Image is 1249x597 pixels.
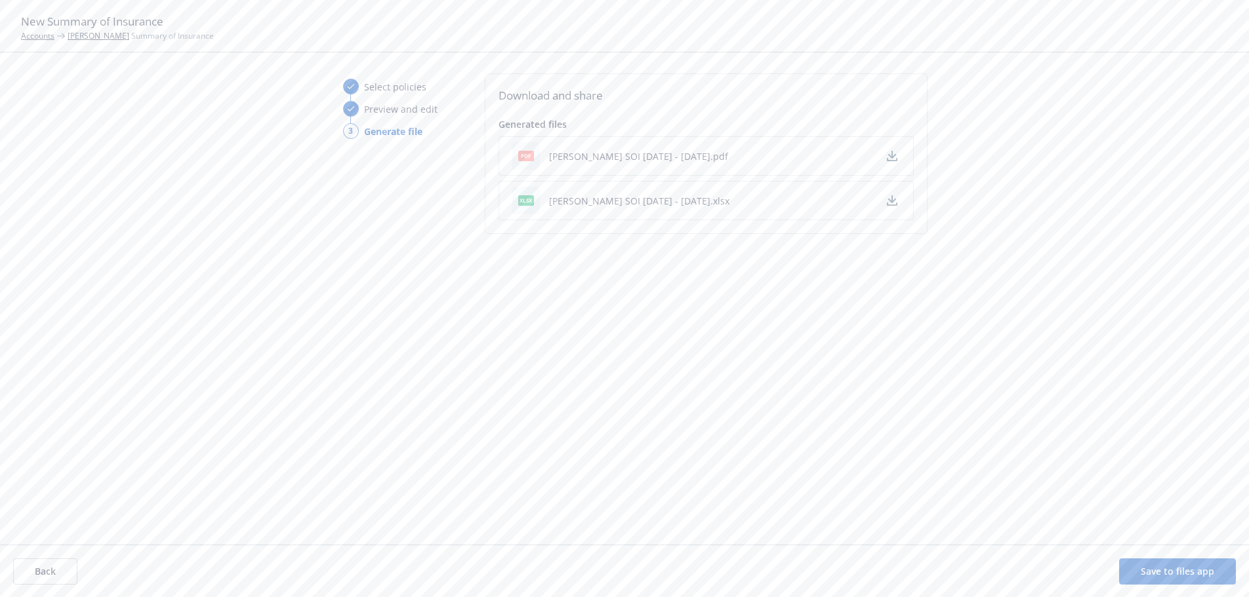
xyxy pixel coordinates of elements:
span: Select policies [364,80,426,94]
span: Generate file [364,125,422,138]
a: Accounts [21,30,54,41]
h1: New Summary of Insurance [21,13,1228,30]
a: [PERSON_NAME] [68,30,129,41]
button: [PERSON_NAME] SOI [DATE] - [DATE].xlsx [549,194,729,208]
button: Back [13,558,77,585]
button: Save to files app [1119,558,1236,585]
h2: Download and share [499,87,914,104]
span: xlsx [518,195,534,205]
span: pdf [518,151,534,161]
button: [PERSON_NAME] SOI [DATE] - [DATE].pdf [549,149,728,163]
div: 3 [343,123,359,139]
span: Summary of Insurance [68,30,214,41]
span: Generated files [499,118,567,130]
span: Preview and edit [364,102,438,116]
